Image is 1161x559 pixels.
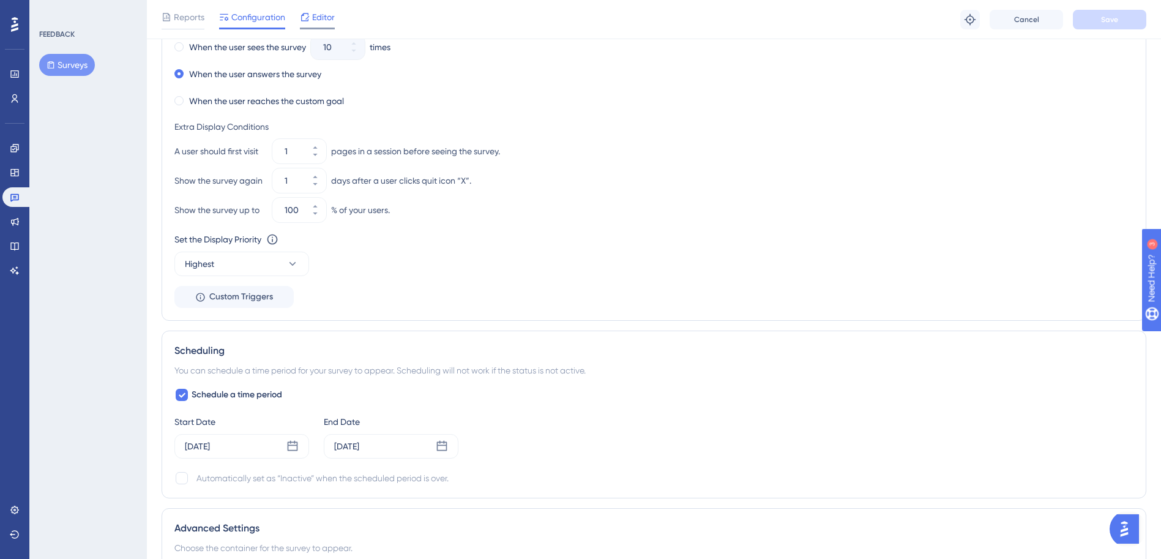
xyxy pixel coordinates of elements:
[209,290,273,304] span: Custom Triggers
[174,144,267,159] div: A user should first visit
[185,439,210,454] div: [DATE]
[231,10,285,24] span: Configuration
[85,6,89,16] div: 3
[312,10,335,24] span: Editor
[324,415,458,429] div: End Date
[39,29,75,39] div: FEEDBACK
[174,541,1133,555] div: Choose the container for the survey to appear.
[990,10,1063,29] button: Cancel
[334,439,359,454] div: [DATE]
[192,388,282,402] span: Schedule a time period
[1110,511,1146,547] iframe: UserGuiding AI Assistant Launcher
[189,40,306,54] label: When the user sees the survey
[1014,15,1039,24] span: Cancel
[1073,10,1146,29] button: Save
[174,203,267,217] div: Show the survey up to
[174,232,261,247] div: Set the Display Priority
[174,415,309,429] div: Start Date
[370,40,390,54] div: times
[189,94,344,108] label: When the user reaches the custom goal
[331,144,500,159] div: pages in a session before seeing the survey.
[174,286,294,308] button: Custom Triggers
[174,343,1133,358] div: Scheduling
[39,54,95,76] button: Surveys
[174,363,1133,378] div: You can schedule a time period for your survey to appear. Scheduling will not work if the status ...
[1101,15,1118,24] span: Save
[331,203,390,217] div: % of your users.
[174,521,1133,536] div: Advanced Settings
[185,257,214,271] span: Highest
[174,10,204,24] span: Reports
[174,252,309,276] button: Highest
[189,67,321,81] label: When the user answers the survey
[174,119,1133,134] div: Extra Display Conditions
[196,471,449,486] div: Automatically set as “Inactive” when the scheduled period is over.
[331,173,471,188] div: days after a user clicks quit icon “X”.
[174,173,267,188] div: Show the survey again
[29,3,77,18] span: Need Help?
